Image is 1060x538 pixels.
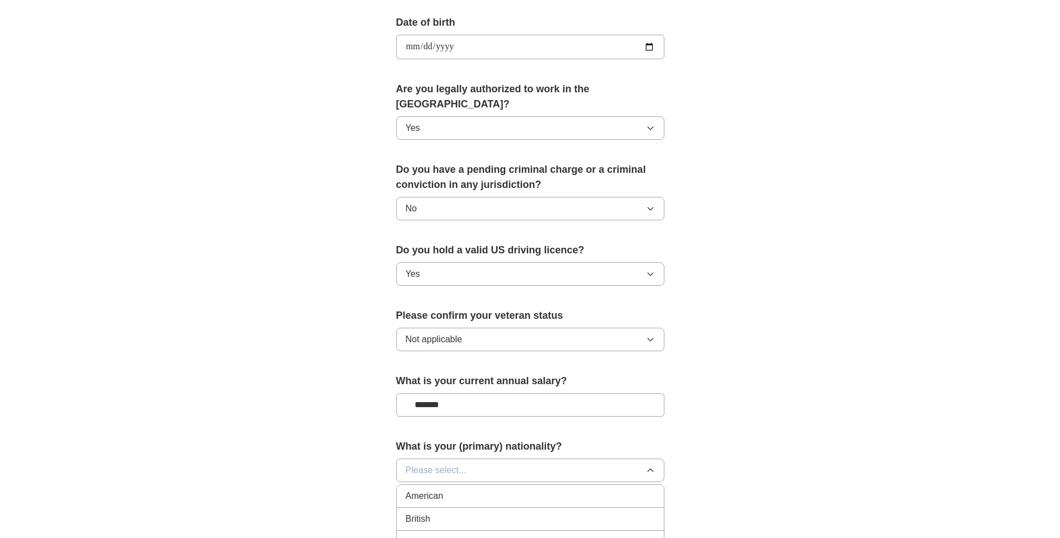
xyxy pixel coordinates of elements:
[396,308,664,323] label: Please confirm your veteran status
[396,262,664,286] button: Yes
[406,202,417,215] span: No
[396,328,664,351] button: Not applicable
[396,439,664,454] label: What is your (primary) nationality?
[396,82,664,112] label: Are you legally authorized to work in the [GEOGRAPHIC_DATA]?
[406,464,467,477] span: Please select...
[406,121,420,135] span: Yes
[396,116,664,140] button: Yes
[406,333,462,346] span: Not applicable
[396,15,664,30] label: Date of birth
[396,162,664,192] label: Do you have a pending criminal charge or a criminal conviction in any jurisdiction?
[396,374,664,389] label: What is your current annual salary?
[396,197,664,220] button: No
[406,489,444,503] span: American
[396,459,664,482] button: Please select...
[396,243,664,258] label: Do you hold a valid US driving licence?
[406,267,420,281] span: Yes
[406,512,430,526] span: British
